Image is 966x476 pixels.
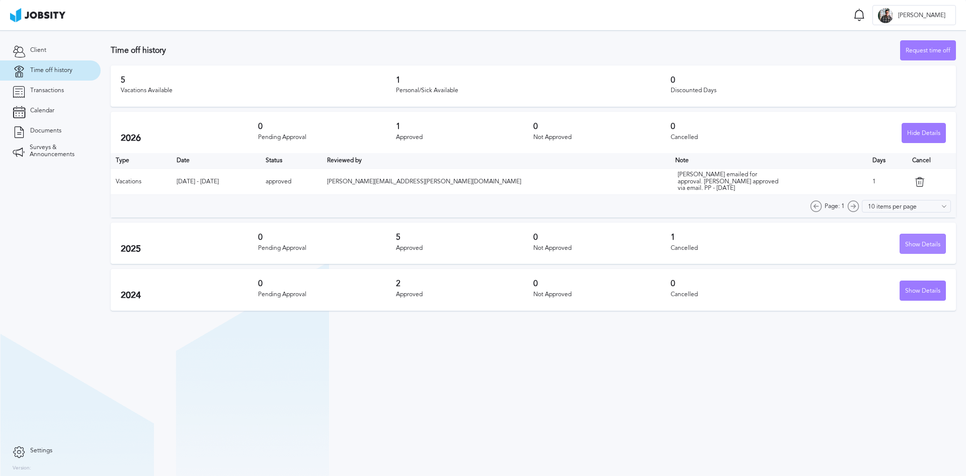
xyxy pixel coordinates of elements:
span: [PERSON_NAME] [893,12,950,19]
div: Request time off [901,41,955,61]
div: Personal/Sick Available [396,87,671,94]
td: [DATE] - [DATE] [172,168,261,194]
label: Version: [13,465,31,471]
h3: 0 [533,233,671,242]
div: Pending Approval [258,245,395,252]
h3: 2 [396,279,533,288]
th: Type [111,153,172,168]
div: Approved [396,245,533,252]
div: Pending Approval [258,134,395,141]
h3: 0 [671,279,808,288]
div: Pending Approval [258,291,395,298]
button: Show Details [900,234,946,254]
h3: 1 [671,233,808,242]
button: Request time off [900,40,956,60]
td: approved [261,168,321,194]
div: Approved [396,134,533,141]
span: [PERSON_NAME][EMAIL_ADDRESS][PERSON_NAME][DOMAIN_NAME] [327,178,521,185]
th: Toggle SortBy [322,153,670,168]
div: Vacations Available [121,87,396,94]
h3: 0 [671,122,808,131]
div: Approved [396,291,533,298]
div: Cancelled [671,134,808,141]
div: Discounted Days [671,87,946,94]
span: Surveys & Announcements [30,144,88,158]
span: Time off history [30,67,72,74]
button: Hide Details [902,123,946,143]
span: Calendar [30,107,54,114]
h3: 0 [258,233,395,242]
div: Not Approved [533,134,671,141]
div: Show Details [900,281,945,301]
div: Not Approved [533,245,671,252]
button: E[PERSON_NAME] [872,5,956,25]
th: Toggle SortBy [670,153,867,168]
div: Not Approved [533,291,671,298]
th: Days [867,153,907,168]
h3: 5 [121,76,396,85]
td: Vacations [111,168,172,194]
td: 1 [867,168,907,194]
h3: Time off history [111,46,900,55]
img: ab4bad089aa723f57921c736e9817d99.png [10,8,65,22]
th: Toggle SortBy [261,153,321,168]
h3: 0 [671,76,946,85]
div: Cancelled [671,291,808,298]
h3: 0 [258,122,395,131]
span: Settings [30,447,52,454]
h3: 5 [396,233,533,242]
h2: 2026 [121,133,258,144]
h2: 2025 [121,244,258,254]
th: Cancel [907,153,956,168]
h3: 0 [533,122,671,131]
h3: 0 [258,279,395,288]
span: Page: 1 [825,203,845,210]
button: Show Details [900,281,946,301]
span: Client [30,47,46,54]
div: E [878,8,893,23]
h3: 0 [533,279,671,288]
div: Cancelled [671,245,808,252]
div: [PERSON_NAME] emailed for approval. [PERSON_NAME] approved via email. PP - [DATE] [678,171,778,192]
span: Transactions [30,87,64,94]
span: Documents [30,127,61,134]
h3: 1 [396,76,671,85]
h3: 1 [396,122,533,131]
h2: 2024 [121,290,258,301]
th: Toggle SortBy [172,153,261,168]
